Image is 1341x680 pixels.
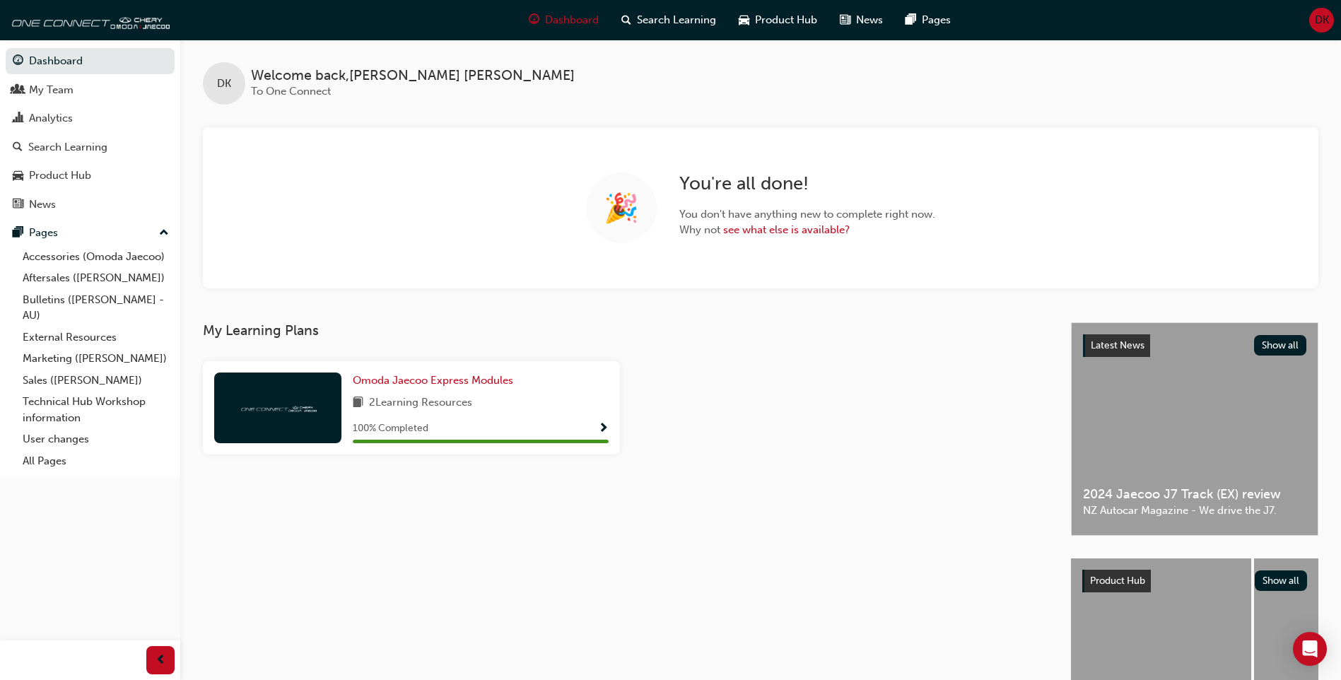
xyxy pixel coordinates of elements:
div: Search Learning [28,139,107,156]
a: Product HubShow all [1082,570,1307,592]
div: News [29,197,56,213]
span: 100 % Completed [353,421,428,437]
a: Analytics [6,105,175,131]
a: Accessories (Omoda Jaecoo) [17,246,175,268]
span: guage-icon [529,11,539,29]
span: DK [217,76,231,92]
span: Latest News [1091,339,1144,351]
a: Sales ([PERSON_NAME]) [17,370,175,392]
a: News [6,192,175,218]
button: Show all [1254,335,1307,356]
a: news-iconNews [828,6,894,35]
div: My Team [29,82,74,98]
a: User changes [17,428,175,450]
span: prev-icon [156,652,166,669]
img: oneconnect [7,6,170,34]
span: pages-icon [13,227,23,240]
a: guage-iconDashboard [517,6,610,35]
span: Why not [679,222,935,238]
span: search-icon [13,141,23,154]
a: Aftersales ([PERSON_NAME]) [17,267,175,289]
span: guage-icon [13,55,23,68]
span: search-icon [621,11,631,29]
div: Open Intercom Messenger [1293,632,1327,666]
a: car-iconProduct Hub [727,6,828,35]
img: oneconnect [239,401,317,414]
span: Dashboard [545,12,599,28]
span: Pages [922,12,951,28]
span: Search Learning [637,12,716,28]
span: car-icon [739,11,749,29]
span: 2 Learning Resources [369,394,472,412]
span: 2024 Jaecoo J7 Track (EX) review [1083,486,1306,503]
span: up-icon [159,224,169,242]
a: Technical Hub Workshop information [17,391,175,428]
span: News [856,12,883,28]
span: Omoda Jaecoo Express Modules [353,374,513,387]
a: see what else is available? [723,223,850,236]
h3: My Learning Plans [203,322,1048,339]
span: news-icon [840,11,850,29]
span: news-icon [13,199,23,211]
a: Dashboard [6,48,175,74]
span: chart-icon [13,112,23,125]
span: You don't have anything new to complete right now. [679,206,935,223]
div: Analytics [29,110,73,127]
a: Bulletins ([PERSON_NAME] - AU) [17,289,175,327]
button: Pages [6,220,175,246]
a: My Team [6,77,175,103]
a: All Pages [17,450,175,472]
h2: You're all done! [679,172,935,195]
a: Latest NewsShow all [1083,334,1306,357]
a: search-iconSearch Learning [610,6,727,35]
span: Show Progress [598,423,609,435]
button: DashboardMy TeamAnalyticsSearch LearningProduct HubNews [6,45,175,220]
span: To One Connect [251,85,331,98]
button: Show Progress [598,420,609,438]
div: Product Hub [29,168,91,184]
button: Show all [1255,570,1308,591]
div: Pages [29,225,58,241]
a: External Resources [17,327,175,348]
span: book-icon [353,394,363,412]
a: Search Learning [6,134,175,160]
span: Product Hub [1090,575,1145,587]
span: car-icon [13,170,23,182]
span: Welcome back , [PERSON_NAME] [PERSON_NAME] [251,68,575,84]
span: NZ Autocar Magazine - We drive the J7. [1083,503,1306,519]
a: Latest NewsShow all2024 Jaecoo J7 Track (EX) reviewNZ Autocar Magazine - We drive the J7. [1071,322,1318,536]
span: Product Hub [755,12,817,28]
span: 🎉 [604,200,639,216]
button: DK [1309,8,1334,33]
a: Product Hub [6,163,175,189]
a: pages-iconPages [894,6,962,35]
a: Marketing ([PERSON_NAME]) [17,348,175,370]
span: pages-icon [906,11,916,29]
a: Omoda Jaecoo Express Modules [353,373,519,389]
span: DK [1315,12,1329,28]
span: people-icon [13,84,23,97]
